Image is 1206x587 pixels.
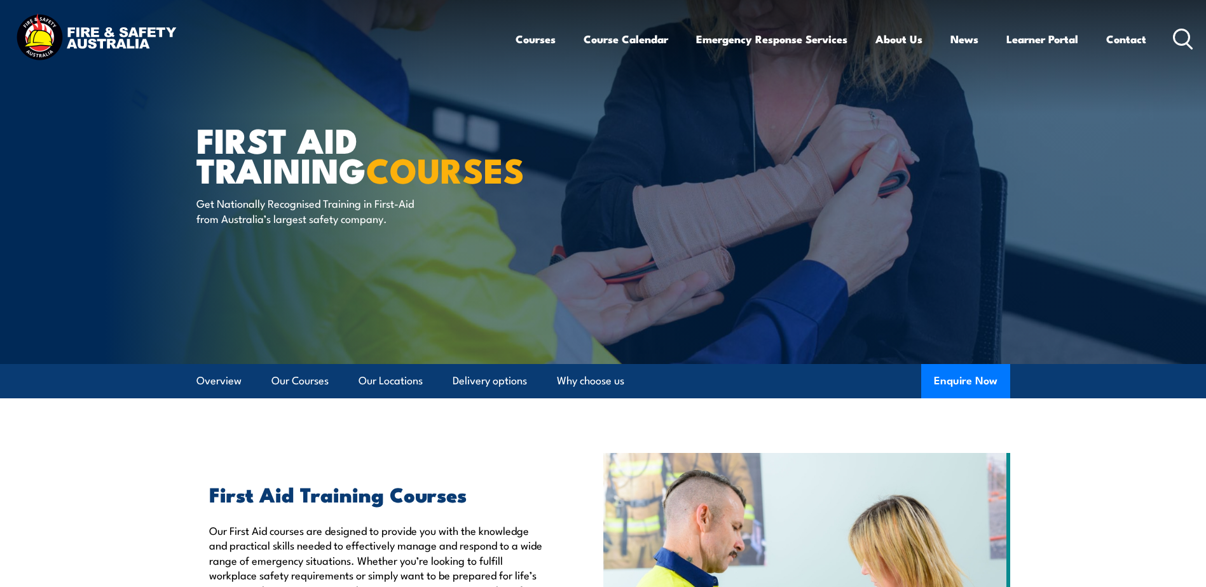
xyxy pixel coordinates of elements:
[453,364,527,398] a: Delivery options
[557,364,624,398] a: Why choose us
[271,364,329,398] a: Our Courses
[366,142,524,195] strong: COURSES
[875,22,922,56] a: About Us
[516,22,556,56] a: Courses
[584,22,668,56] a: Course Calendar
[196,196,428,226] p: Get Nationally Recognised Training in First-Aid from Australia’s largest safety company.
[950,22,978,56] a: News
[696,22,847,56] a: Emergency Response Services
[209,485,545,503] h2: First Aid Training Courses
[196,125,510,184] h1: First Aid Training
[196,364,242,398] a: Overview
[921,364,1010,398] button: Enquire Now
[1006,22,1078,56] a: Learner Portal
[1106,22,1146,56] a: Contact
[359,364,423,398] a: Our Locations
